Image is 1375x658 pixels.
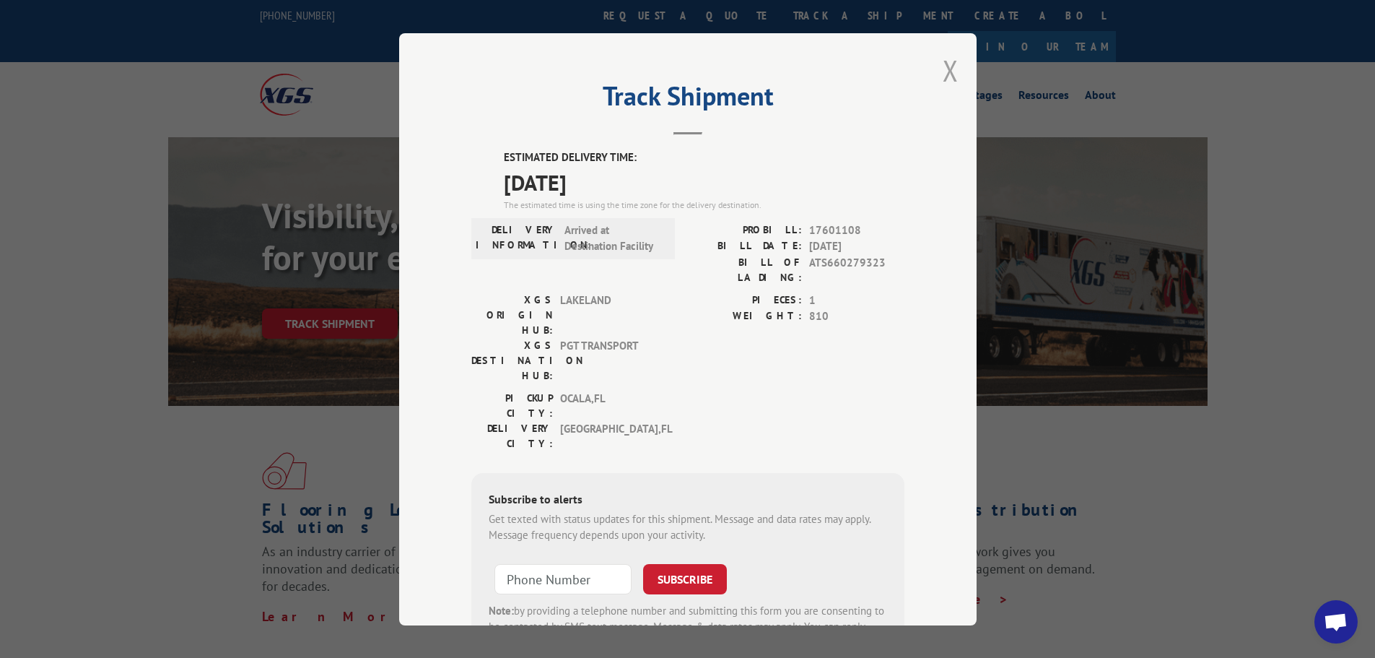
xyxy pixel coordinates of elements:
label: DELIVERY INFORMATION: [476,222,557,254]
span: OCALA , FL [560,390,658,420]
label: ESTIMATED DELIVERY TIME: [504,150,904,166]
label: PICKUP CITY: [471,390,553,420]
label: BILL DATE: [688,238,802,255]
span: [GEOGRAPHIC_DATA] , FL [560,420,658,451]
span: 17601108 [809,222,904,238]
label: PIECES: [688,292,802,308]
button: SUBSCRIBE [643,563,727,594]
strong: Note: [489,603,514,617]
div: The estimated time is using the time zone for the delivery destination. [504,198,904,211]
span: 1 [809,292,904,308]
div: by providing a telephone number and submitting this form you are consenting to be contacted by SM... [489,602,887,651]
label: DELIVERY CITY: [471,420,553,451]
span: ATS660279323 [809,254,904,285]
label: XGS DESTINATION HUB: [471,337,553,383]
label: WEIGHT: [688,308,802,325]
label: PROBILL: [688,222,802,238]
span: Arrived at Destination Facility [564,222,662,254]
span: [DATE] [504,165,904,198]
div: Subscribe to alerts [489,490,887,511]
label: BILL OF LADING: [688,254,802,285]
span: LAKELAND [560,292,658,337]
span: 810 [809,308,904,325]
div: Open chat [1314,600,1358,644]
span: [DATE] [809,238,904,255]
div: Get texted with status updates for this shipment. Message and data rates may apply. Message frequ... [489,511,887,543]
h2: Track Shipment [471,86,904,113]
input: Phone Number [494,563,632,594]
button: Close modal [943,51,959,90]
span: PGT TRANSPORT [560,337,658,383]
label: XGS ORIGIN HUB: [471,292,553,337]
